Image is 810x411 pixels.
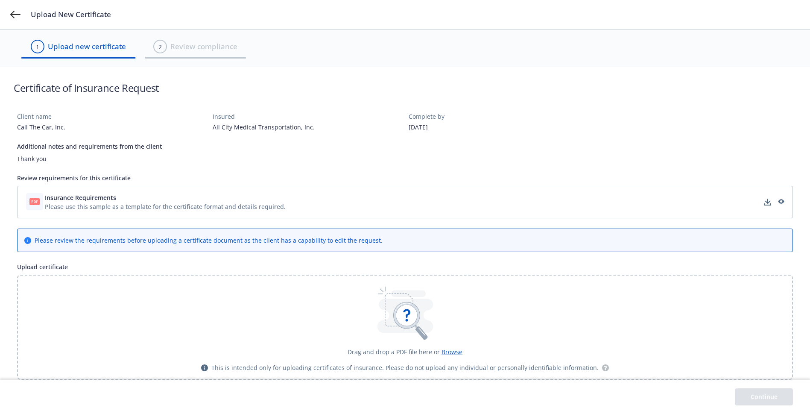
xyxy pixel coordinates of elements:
div: Thank you [17,154,793,163]
div: [DATE] [409,123,597,132]
div: Complete by [409,112,597,121]
div: Insurance RequirementsPlease use this sample as a template for the certificate format and details... [17,186,793,218]
div: 2 [158,42,162,51]
span: Insurance Requirements [45,193,116,202]
div: Insured [213,112,401,121]
a: preview [775,197,786,207]
span: Browse [442,348,462,356]
div: All City Medical Transportation, Inc. [213,123,401,132]
div: Call The Car, Inc. [17,123,206,132]
span: Upload new certificate [48,41,126,52]
a: download [763,197,773,207]
span: Upload New Certificate [31,9,111,20]
span: This is intended only for uploading certificates of insurance. Please do not upload any individua... [211,363,599,372]
button: Insurance Requirements [45,193,286,202]
div: Review requirements for this certificate [17,173,793,182]
div: Drag and drop a PDF file here or BrowseThis is intended only for uploading certificates of insura... [17,275,793,380]
div: Upload certificate [17,262,793,271]
div: Drag and drop a PDF file here or [348,347,462,356]
div: Additional notes and requirements from the client [17,142,793,151]
div: Client name [17,112,206,121]
div: Please use this sample as a template for the certificate format and details required. [45,202,286,211]
div: Please review the requirements before uploading a certificate document as the client has a capabi... [35,236,383,245]
div: 1 [36,42,39,51]
h1: Certificate of Insurance Request [14,81,159,95]
span: Review compliance [170,41,237,52]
